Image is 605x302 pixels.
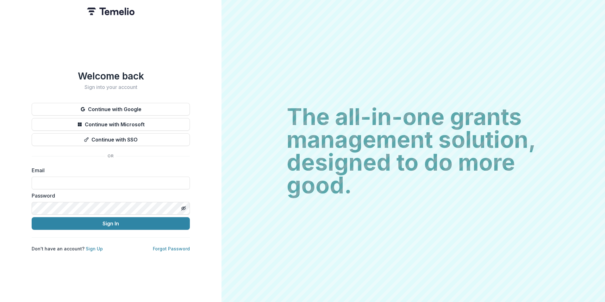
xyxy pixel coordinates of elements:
button: Sign In [32,217,190,230]
a: Forgot Password [153,246,190,251]
button: Continue with SSO [32,133,190,146]
button: Continue with Microsoft [32,118,190,131]
h2: Sign into your account [32,84,190,90]
a: Sign Up [86,246,103,251]
button: Continue with Google [32,103,190,116]
button: Toggle password visibility [178,203,189,213]
h1: Welcome back [32,70,190,82]
label: Password [32,192,186,199]
p: Don't have an account? [32,245,103,252]
img: Temelio [87,8,134,15]
label: Email [32,167,186,174]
